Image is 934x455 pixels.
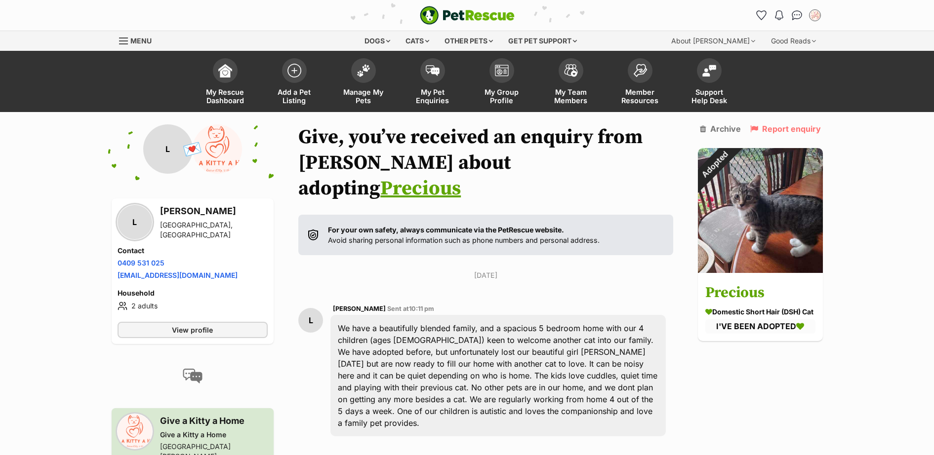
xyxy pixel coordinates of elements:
[754,7,823,23] ul: Account quick links
[118,322,268,338] a: View profile
[438,31,500,51] div: Other pets
[218,64,232,77] img: dashboard-icon-eb2f2d2d3e046f16d808141f083e7271f6b2e854fb5c12c21221c1fb7104beca.svg
[775,10,783,20] img: notifications-46538b983faf8c2785f20acdc204bb7945ddae34d4c08c2a6579f10ce5e182be.svg
[536,53,606,112] a: My Team Members
[420,6,515,25] img: logo-e224e6f780fb5917bec1dbf3a21bbac754714ae5b6737aabdf751b685950b380.svg
[409,305,434,312] span: 10:11 pm
[700,124,741,133] a: Archive
[358,31,397,51] div: Dogs
[685,135,744,194] div: Adopted
[564,64,578,77] img: team-members-icon-5396bd8760b3fe7c0b43da4ab00e1e3bb1a5d9ba89233759b79545d2d3fc5d0d.svg
[160,414,268,428] h3: Give a Kitty a Home
[633,64,647,77] img: member-resources-icon-8e73f808a243e03378d46382f2149f9095a855e16c252ad45f914b54edf8863c.svg
[130,37,152,45] span: Menu
[606,53,675,112] a: Member Resources
[298,270,673,280] p: [DATE]
[467,53,536,112] a: My Group Profile
[172,325,213,335] span: View profile
[789,7,805,23] a: Conversations
[272,88,317,105] span: Add a Pet Listing
[772,7,787,23] button: Notifications
[341,88,386,105] span: Manage My Pets
[119,31,159,49] a: Menu
[664,31,762,51] div: About [PERSON_NAME]
[754,7,770,23] a: Favourites
[118,288,268,298] h4: Household
[160,220,268,240] div: [GEOGRAPHIC_DATA], [GEOGRAPHIC_DATA]
[191,53,260,112] a: My Rescue Dashboard
[328,225,600,246] p: Avoid sharing personal information such as phone numbers and personal address.
[387,305,434,312] span: Sent at
[143,124,193,174] div: L
[705,307,815,317] div: Domestic Short Hair (DSH) Cat
[810,10,820,20] img: Give a Kitty a Home profile pic
[675,53,744,112] a: Support Help Desk
[330,315,665,436] div: We have a beautifully blended family, and a spacious 5 bedroom home with our 4 children (ages [DE...
[792,10,802,20] img: chat-41dd97257d64d25036548639549fe6c8038ab92f7586957e7f3b1b290dea8141.svg
[118,259,164,267] a: 0409 531 025
[764,31,823,51] div: Good Reads
[160,430,268,440] div: Give a Kitty a Home
[298,308,323,333] div: L
[750,124,821,133] a: Report enquiry
[193,124,242,174] img: Give a Kitty a Home profile pic
[260,53,329,112] a: Add a Pet Listing
[687,88,731,105] span: Support Help Desk
[118,414,152,449] img: Give a Kitty a Home profile pic
[705,282,815,304] h3: Precious
[705,320,815,334] div: I'VE BEEN ADOPTED
[398,53,467,112] a: My Pet Enquiries
[181,139,203,160] span: 💌
[183,369,203,383] img: conversation-icon-4a6f8262b818ee0b60e3300018af0b2d0b884aa5de6e9bcb8d3d4eeb1a70a7c4.svg
[618,88,662,105] span: Member Resources
[698,275,823,341] a: Precious Domestic Short Hair (DSH) Cat I'VE BEEN ADOPTED
[328,226,564,234] strong: For your own safety, always communicate via the PetRescue website.
[399,31,436,51] div: Cats
[480,88,524,105] span: My Group Profile
[160,204,268,218] h3: [PERSON_NAME]
[420,6,515,25] a: PetRescue
[298,124,673,201] h1: Give, you’ve received an enquiry from [PERSON_NAME] about adopting
[329,53,398,112] a: Manage My Pets
[118,205,152,239] div: L
[333,305,386,312] span: [PERSON_NAME]
[702,65,716,76] img: help-desk-icon-fdf02630f3aa405de69fd3d07c3f3aa587a6932b1a1747fa1d2bba05be0121f9.svg
[118,300,268,312] li: 2 adults
[203,88,247,105] span: My Rescue Dashboard
[495,65,509,76] img: group-profile-icon-3fa3cf56718a62981997c0bc7e787c4b2cf8bcc04b72c1350f741eb67cf2f40e.svg
[807,7,823,23] button: My account
[549,88,593,105] span: My Team Members
[698,265,823,275] a: Adopted
[410,88,455,105] span: My Pet Enquiries
[698,148,823,273] img: Precious
[501,31,584,51] div: Get pet support
[118,246,268,256] h4: Contact
[287,64,301,77] img: add-pet-listing-icon-0afa8454b4691262ce3f59096e99ab1cd57d4a30225e0717b998d2c9b9846f56.svg
[380,176,461,201] a: Precious
[426,65,440,76] img: pet-enquiries-icon-7e3ad2cf08bfb03b45e93fb7055b45f3efa6380592205ae92323e6603595dc1f.svg
[118,271,238,279] a: [EMAIL_ADDRESS][DOMAIN_NAME]
[357,64,370,77] img: manage-my-pets-icon-02211641906a0b7f246fdf0571729dbe1e7629f14944591b6c1af311fb30b64b.svg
